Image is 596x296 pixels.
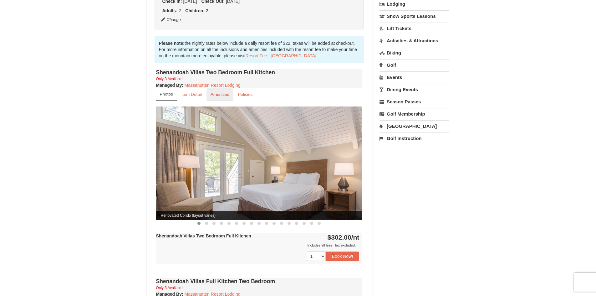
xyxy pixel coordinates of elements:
[326,252,359,261] button: Book Now!
[380,132,449,144] a: Golf Instruction
[159,41,185,46] strong: Please note:
[179,8,181,13] span: 2
[185,8,204,13] strong: Children:
[351,234,359,241] span: /nt
[246,53,316,58] a: Resort Fee | [GEOGRAPHIC_DATA]
[162,8,177,13] strong: Adults:
[160,92,173,96] small: Photos
[328,234,359,241] strong: $302.00
[380,120,449,132] a: [GEOGRAPHIC_DATA]
[211,92,229,97] small: Amenities
[380,10,449,22] a: Snow Sports Lessons
[380,108,449,120] a: Golf Membership
[156,69,363,75] h4: Shenandoah Villas Two Bedroom Full Kitchen
[380,59,449,71] a: Golf
[380,84,449,95] a: Dining Events
[156,233,251,238] strong: Shenandoah Villas Two Bedroom Full Kitchen
[380,96,449,107] a: Season Passes
[177,88,206,101] a: Item Detail
[156,286,184,290] small: Only 3 Available!
[156,211,363,220] span: Renovated Condo (layout varies)
[156,88,177,101] a: Photos
[206,88,233,101] a: Amenities
[380,71,449,83] a: Events
[380,23,449,34] a: Lift Tickets
[156,278,363,284] h4: Shenandoah Villas Full Kitchen Two Bedroom
[238,92,252,97] small: Policies
[185,83,241,88] a: Massanutten Resort Lodging
[206,8,208,13] span: 2
[181,92,202,97] small: Item Detail
[380,35,449,46] a: Activities & Attractions
[156,242,359,248] div: Includes all fees. Tax excluded.
[380,47,449,59] a: Biking
[234,88,257,101] a: Policies
[156,106,363,220] img: Renovated Condo (layout varies)
[156,83,182,88] span: Managed By
[155,36,364,63] div: the nightly rates below include a daily resort fee of $22, taxes will be added at checkout. For m...
[156,83,183,88] strong: :
[156,77,184,81] small: Only 3 Available!
[161,16,181,23] button: Change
